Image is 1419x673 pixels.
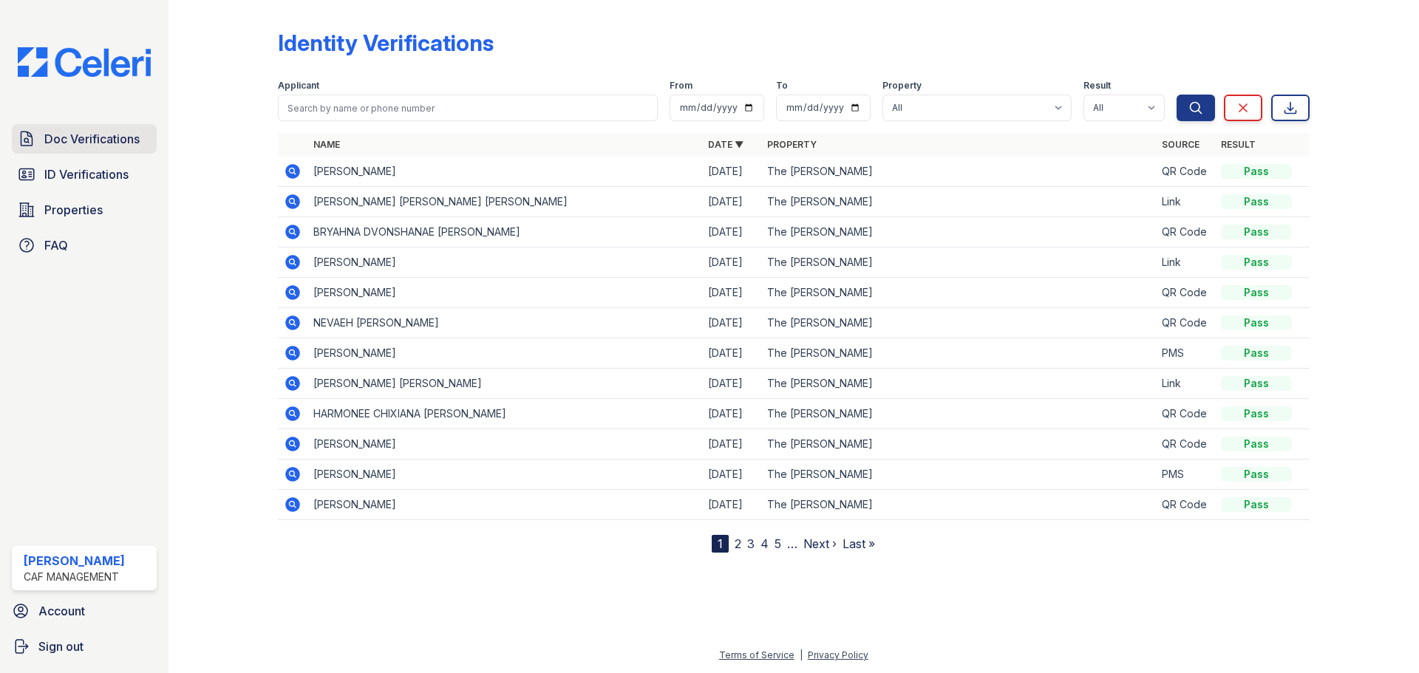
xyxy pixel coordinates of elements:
[1221,225,1292,239] div: Pass
[702,247,761,278] td: [DATE]
[1221,315,1292,330] div: Pass
[800,649,803,660] div: |
[24,570,125,584] div: CAF Management
[1156,308,1215,338] td: QR Code
[12,230,157,260] a: FAQ
[843,536,875,551] a: Last »
[712,535,729,553] div: 1
[1156,247,1215,278] td: Link
[307,460,702,490] td: [PERSON_NAME]
[12,160,157,189] a: ID Verifications
[1083,80,1111,92] label: Result
[1156,157,1215,187] td: QR Code
[1162,139,1199,150] a: Source
[1221,497,1292,512] div: Pass
[278,30,494,56] div: Identity Verifications
[760,536,769,551] a: 4
[1221,437,1292,451] div: Pass
[44,201,103,219] span: Properties
[747,536,755,551] a: 3
[24,552,125,570] div: [PERSON_NAME]
[761,399,1156,429] td: The [PERSON_NAME]
[702,338,761,369] td: [DATE]
[1156,187,1215,217] td: Link
[702,490,761,520] td: [DATE]
[803,536,837,551] a: Next ›
[1156,399,1215,429] td: QR Code
[761,490,1156,520] td: The [PERSON_NAME]
[307,217,702,247] td: BRYAHNA DVONSHANAE [PERSON_NAME]
[1221,376,1292,391] div: Pass
[882,80,922,92] label: Property
[702,187,761,217] td: [DATE]
[307,278,702,308] td: [PERSON_NAME]
[1156,217,1215,247] td: QR Code
[44,165,129,183] span: ID Verifications
[702,399,761,429] td: [DATE]
[6,47,163,77] img: CE_Logo_Blue-a8612792a0a2168367f1c8372b55b34899dd931a85d93a1a3d3e32e68fde9ad4.png
[735,536,741,551] a: 2
[787,535,797,553] span: …
[1221,255,1292,270] div: Pass
[307,490,702,520] td: [PERSON_NAME]
[761,217,1156,247] td: The [PERSON_NAME]
[1221,467,1292,482] div: Pass
[44,130,140,148] span: Doc Verifications
[761,338,1156,369] td: The [PERSON_NAME]
[702,429,761,460] td: [DATE]
[1156,460,1215,490] td: PMS
[702,217,761,247] td: [DATE]
[6,632,163,661] a: Sign out
[761,278,1156,308] td: The [PERSON_NAME]
[307,399,702,429] td: HARMONEE CHIXIANA [PERSON_NAME]
[761,187,1156,217] td: The [PERSON_NAME]
[307,369,702,399] td: [PERSON_NAME] [PERSON_NAME]
[719,649,794,660] a: Terms of Service
[761,157,1156,187] td: The [PERSON_NAME]
[670,80,693,92] label: From
[6,596,163,626] a: Account
[313,139,340,150] a: Name
[38,638,84,655] span: Sign out
[761,429,1156,460] td: The [PERSON_NAME]
[702,369,761,399] td: [DATE]
[44,236,68,254] span: FAQ
[775,536,781,551] a: 5
[1221,194,1292,209] div: Pass
[808,649,868,660] a: Privacy Policy
[767,139,817,150] a: Property
[38,602,85,620] span: Account
[702,308,761,338] td: [DATE]
[1156,369,1215,399] td: Link
[776,80,788,92] label: To
[761,308,1156,338] td: The [PERSON_NAME]
[1156,338,1215,369] td: PMS
[307,187,702,217] td: [PERSON_NAME] [PERSON_NAME] [PERSON_NAME]
[761,460,1156,490] td: The [PERSON_NAME]
[307,429,702,460] td: [PERSON_NAME]
[12,195,157,225] a: Properties
[1156,429,1215,460] td: QR Code
[708,139,743,150] a: Date ▼
[307,247,702,278] td: [PERSON_NAME]
[12,124,157,154] a: Doc Verifications
[1221,346,1292,361] div: Pass
[761,247,1156,278] td: The [PERSON_NAME]
[1221,285,1292,300] div: Pass
[1156,278,1215,308] td: QR Code
[702,278,761,308] td: [DATE]
[1221,164,1292,179] div: Pass
[1221,406,1292,421] div: Pass
[1156,490,1215,520] td: QR Code
[278,80,319,92] label: Applicant
[307,308,702,338] td: NEVAEH [PERSON_NAME]
[761,369,1156,399] td: The [PERSON_NAME]
[1221,139,1256,150] a: Result
[307,338,702,369] td: [PERSON_NAME]
[702,460,761,490] td: [DATE]
[278,95,658,121] input: Search by name or phone number
[702,157,761,187] td: [DATE]
[307,157,702,187] td: [PERSON_NAME]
